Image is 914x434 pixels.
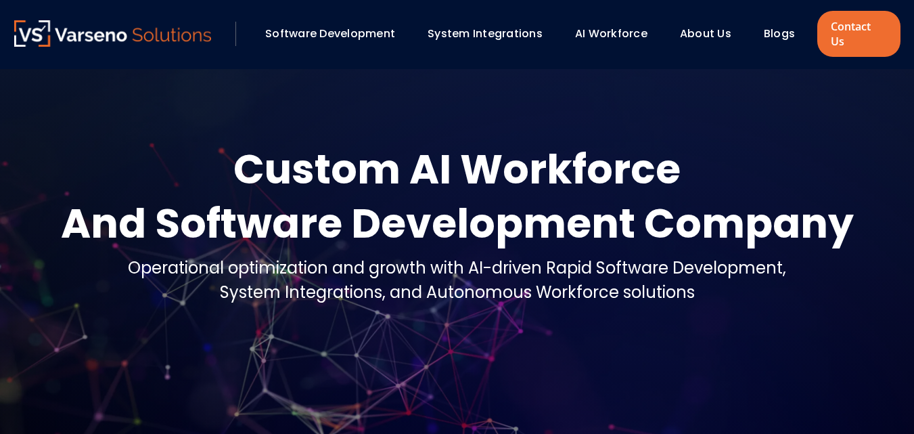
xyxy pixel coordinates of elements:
[680,26,731,41] a: About Us
[61,142,854,196] div: Custom AI Workforce
[764,26,795,41] a: Blogs
[128,256,786,280] div: Operational optimization and growth with AI-driven Rapid Software Development,
[817,11,900,57] a: Contact Us
[568,22,666,45] div: AI Workforce
[14,20,212,47] img: Varseno Solutions – Product Engineering & IT Services
[258,22,414,45] div: Software Development
[575,26,647,41] a: AI Workforce
[61,196,854,251] div: And Software Development Company
[428,26,543,41] a: System Integrations
[128,280,786,305] div: System Integrations, and Autonomous Workforce solutions
[265,26,395,41] a: Software Development
[757,22,814,45] div: Blogs
[673,22,750,45] div: About Us
[421,22,562,45] div: System Integrations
